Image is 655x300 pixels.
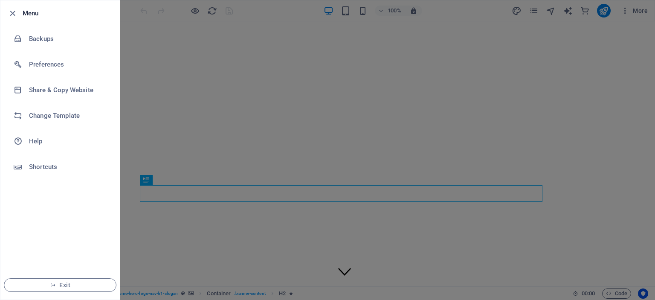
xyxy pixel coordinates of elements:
[29,111,108,121] h6: Change Template
[23,8,113,18] h6: Menu
[0,128,120,154] a: Help
[29,59,108,70] h6: Preferences
[29,85,108,95] h6: Share & Copy Website
[3,3,60,11] a: Skip to main content
[4,278,116,292] button: Exit
[29,162,108,172] h6: Shortcuts
[29,34,108,44] h6: Backups
[11,282,109,288] span: Exit
[29,136,108,146] h6: Help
